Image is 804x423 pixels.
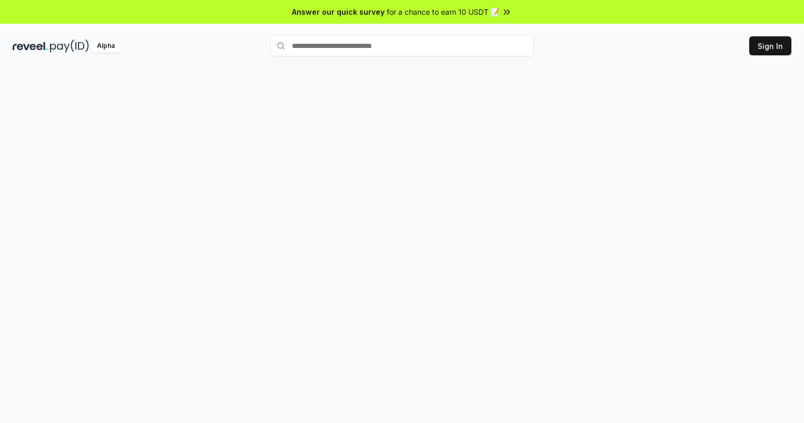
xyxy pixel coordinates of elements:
div: Alpha [91,40,121,53]
span: Answer our quick survey [292,6,385,17]
img: pay_id [50,40,89,53]
span: for a chance to earn 10 USDT 📝 [387,6,499,17]
img: reveel_dark [13,40,48,53]
button: Sign In [749,36,791,55]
